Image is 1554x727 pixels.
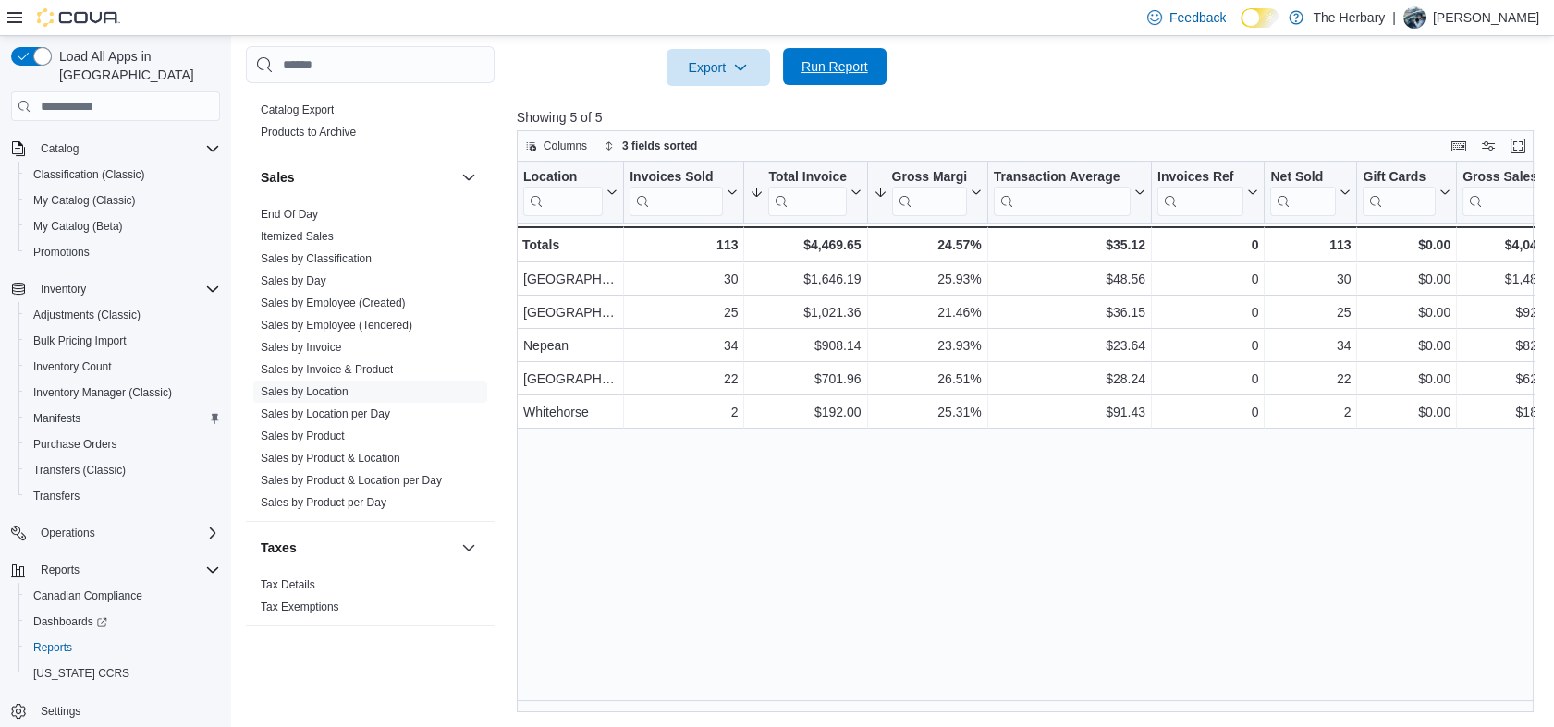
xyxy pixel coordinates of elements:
[261,103,334,116] a: Catalog Export
[1477,135,1499,157] button: Display options
[1363,302,1450,324] div: $0.00
[630,269,738,291] div: 30
[261,600,339,614] span: Tax Exemptions
[1313,6,1385,29] p: The Herbary
[1392,6,1396,29] p: |
[26,407,220,430] span: Manifests
[37,8,120,27] img: Cova
[33,219,123,234] span: My Catalog (Beta)
[26,304,220,326] span: Adjustments (Classic)
[1241,8,1279,28] input: Dark Mode
[33,411,80,426] span: Manifests
[544,139,587,153] span: Columns
[33,245,90,260] span: Promotions
[4,276,227,302] button: Inventory
[246,574,495,625] div: Taxes
[33,559,220,581] span: Reports
[26,356,119,378] a: Inventory Count
[596,135,704,157] button: 3 fields sorted
[518,135,594,157] button: Columns
[750,269,861,291] div: $1,646.19
[1270,169,1351,216] button: Net Sold
[768,169,846,216] div: Total Invoiced
[1270,335,1351,357] div: 34
[261,340,341,355] span: Sales by Invoice
[750,302,861,324] div: $1,021.36
[18,583,227,609] button: Canadian Compliance
[261,319,412,332] a: Sales by Employee (Tendered)
[630,302,738,324] div: 25
[1363,369,1450,391] div: $0.00
[33,278,93,300] button: Inventory
[1363,335,1450,357] div: $0.00
[261,384,349,399] span: Sales by Location
[750,335,861,357] div: $908.14
[1363,169,1436,187] div: Gift Cards
[26,585,220,607] span: Canadian Compliance
[1157,169,1243,216] div: Invoices Ref
[26,215,130,237] a: My Catalog (Beta)
[750,369,861,391] div: $701.96
[26,662,137,685] a: [US_STATE] CCRS
[994,169,1131,187] div: Transaction Average
[261,230,334,243] a: Itemized Sales
[1363,269,1450,291] div: $0.00
[994,269,1145,291] div: $48.56
[261,296,406,310] span: Sales by Employee (Created)
[18,635,227,660] button: Reports
[1363,402,1450,424] div: $0.00
[33,522,220,544] span: Operations
[261,539,297,557] h3: Taxes
[33,640,72,655] span: Reports
[33,437,117,452] span: Purchase Orders
[41,282,86,297] span: Inventory
[18,609,227,635] a: Dashboards
[630,369,738,391] div: 22
[261,407,390,420] a: Sales by Location per Day
[994,335,1145,357] div: $23.64
[1433,6,1539,29] p: [PERSON_NAME]
[261,251,372,266] span: Sales by Classification
[33,333,127,348] span: Bulk Pricing Import
[261,600,339,613] a: Tax Exemptions
[891,169,966,187] div: Gross Margin
[26,189,220,212] span: My Catalog (Classic)
[261,495,386,510] span: Sales by Product per Day
[18,302,227,328] button: Adjustments (Classic)
[33,614,107,629] span: Dashboards
[523,402,618,424] div: Whitehorse
[33,700,88,722] a: Settings
[18,354,227,380] button: Inventory Count
[26,459,133,481] a: Transfers (Classic)
[26,164,153,186] a: Classification (Classic)
[458,537,480,559] button: Taxes
[261,273,326,288] span: Sales by Day
[517,108,1545,127] p: Showing 5 of 5
[18,380,227,406] button: Inventory Manager (Classic)
[458,166,480,188] button: Sales
[261,208,318,221] a: End Of Day
[523,369,618,391] div: [GEOGRAPHIC_DATA]
[26,189,143,212] a: My Catalog (Classic)
[18,162,227,188] button: Classification (Classic)
[261,474,442,487] a: Sales by Product & Location per Day
[41,704,80,719] span: Settings
[523,335,618,357] div: Nepean
[1270,302,1351,324] div: 25
[18,213,227,239] button: My Catalog (Beta)
[4,136,227,162] button: Catalog
[261,578,315,591] a: Tax Details
[261,496,386,509] a: Sales by Product per Day
[33,385,172,400] span: Inventory Manager (Classic)
[26,164,220,186] span: Classification (Classic)
[261,577,315,592] span: Tax Details
[26,636,220,659] span: Reports
[261,363,393,376] a: Sales by Invoice & Product
[26,485,220,507] span: Transfers
[26,330,134,352] a: Bulk Pricing Import
[1157,169,1243,187] div: Invoices Ref
[33,559,87,581] button: Reports
[261,473,442,488] span: Sales by Product & Location per Day
[523,269,618,291] div: [GEOGRAPHIC_DATA]
[994,169,1145,216] button: Transaction Average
